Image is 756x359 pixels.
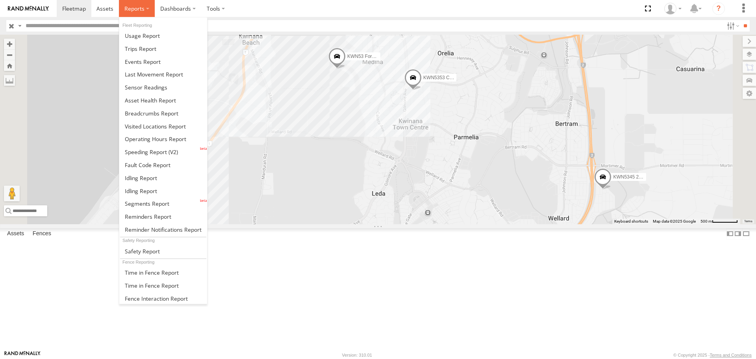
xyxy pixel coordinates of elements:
[710,353,752,357] a: Terms and Conditions
[724,20,741,32] label: Search Filter Options
[119,279,207,292] a: Time in Fences Report
[119,68,207,81] a: Last Movement Report
[119,158,207,171] a: Fault Code Report
[347,54,407,59] span: KWN53 Ford Ranger (Retic)
[613,175,681,180] span: KWN5345 2000778 Bartco VMS
[119,184,207,197] a: Idling Report
[119,171,207,184] a: Idling Report
[673,353,752,357] div: © Copyright 2025 -
[119,223,207,236] a: Service Reminder Notifications Report
[119,29,207,42] a: Usage Report
[3,229,28,240] label: Assets
[653,219,696,223] span: Map data ©2025 Google
[4,351,41,359] a: Visit our Website
[119,94,207,107] a: Asset Health Report
[342,353,372,357] div: Version: 310.01
[119,107,207,120] a: Breadcrumbs Report
[661,3,684,15] div: Aaron McLellan
[119,55,207,68] a: Full Events Report
[119,292,207,305] a: Fence Interaction Report
[423,75,473,80] span: KWN5353 CCTV Trailer
[8,6,49,11] img: rand-logo.svg
[119,145,207,158] a: Fleet Speed Report (V2)
[4,186,20,201] button: Drag Pegman onto the map to open Street View
[119,81,207,94] a: Sensor Readings
[698,219,740,224] button: Map scale: 500 m per 62 pixels
[712,2,725,15] i: ?
[119,210,207,223] a: Reminders Report
[734,228,742,240] label: Dock Summary Table to the Right
[742,228,750,240] label: Hide Summary Table
[743,88,756,99] label: Map Settings
[4,60,15,71] button: Zoom Home
[119,132,207,145] a: Asset Operating Hours Report
[119,120,207,133] a: Visited Locations Report
[119,266,207,279] a: Time in Fences Report
[4,39,15,49] button: Zoom in
[700,219,712,223] span: 500 m
[119,42,207,55] a: Trips Report
[614,219,648,224] button: Keyboard shortcuts
[726,228,734,240] label: Dock Summary Table to the Left
[119,245,207,258] a: Safety Report
[4,49,15,60] button: Zoom out
[17,20,23,32] label: Search Query
[4,75,15,86] label: Measure
[29,229,55,240] label: Fences
[119,197,207,210] a: Segments Report
[744,219,752,223] a: Terms (opens in new tab)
